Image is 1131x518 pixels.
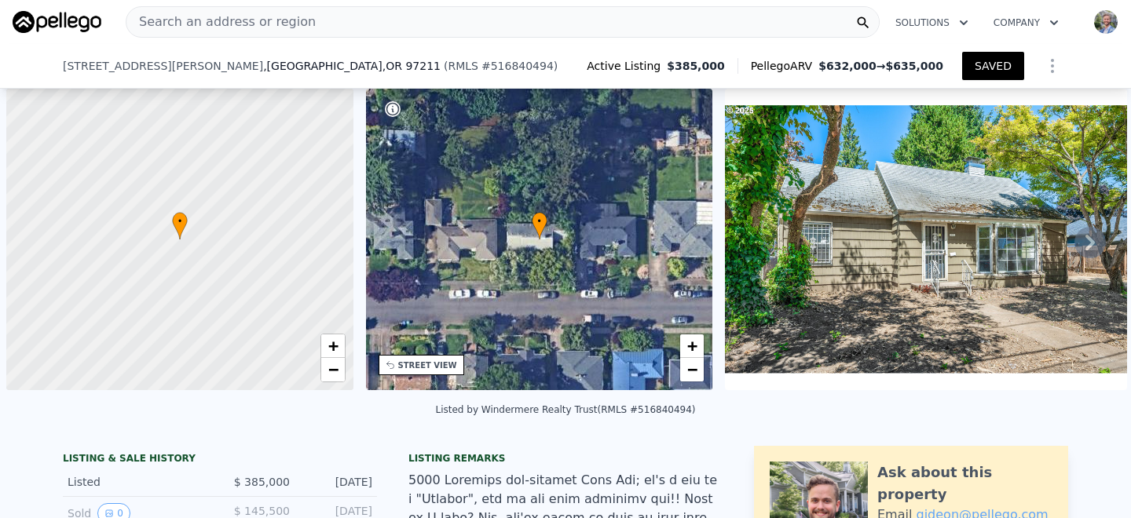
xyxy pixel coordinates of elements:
span: Pellego ARV [751,58,819,74]
span: $385,000 [667,58,725,74]
a: Zoom in [680,334,704,358]
button: Company [981,9,1071,37]
span: − [328,359,338,379]
span: + [687,336,697,356]
div: [DATE] [302,474,372,490]
span: + [328,336,338,356]
span: $ 385,000 [234,476,290,488]
span: $635,000 [885,60,943,72]
span: $632,000 [818,60,877,72]
div: Ask about this property [877,461,1052,505]
img: avatar [1093,9,1118,35]
div: Listing remarks [408,452,723,465]
a: Zoom out [321,358,345,381]
div: ( ) [444,58,558,74]
span: • [172,214,188,228]
span: , [GEOGRAPHIC_DATA] [263,58,441,74]
span: [STREET_ADDRESS][PERSON_NAME] [63,58,263,74]
div: STREET VIEW [398,359,457,371]
a: Zoom in [321,334,345,358]
span: $ 145,500 [234,505,290,517]
a: Zoom out [680,358,704,381]
button: Solutions [883,9,981,37]
span: Search an address or region [126,13,316,31]
div: Listed by Windermere Realty Trust (RMLS #516840494) [435,404,695,415]
img: Sale: 167326440 Parcel: 75017641 [725,89,1127,390]
span: Active Listing [587,58,667,74]
span: − [687,359,697,379]
span: • [532,214,547,228]
button: SAVED [962,52,1024,80]
span: , OR 97211 [382,60,441,72]
img: Pellego [13,11,101,33]
span: → [818,58,943,74]
span: RMLS [448,60,478,72]
div: • [172,212,188,239]
button: Show Options [1037,50,1068,82]
div: • [532,212,547,239]
div: LISTING & SALE HISTORY [63,452,377,468]
div: Listed [68,474,207,490]
span: # 516840494 [481,60,554,72]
